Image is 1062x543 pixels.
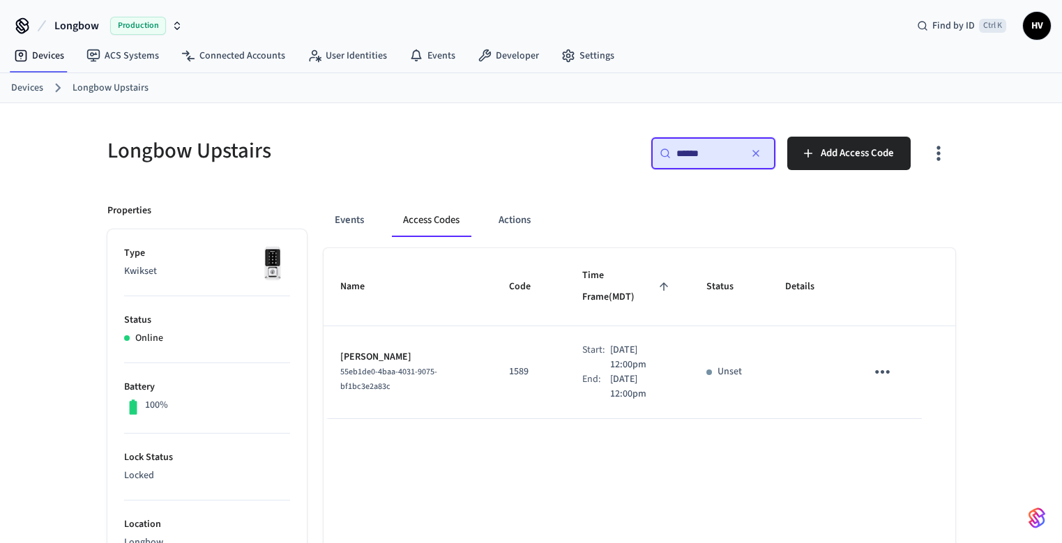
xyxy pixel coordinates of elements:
[107,204,151,218] p: Properties
[487,204,542,237] button: Actions
[124,313,290,328] p: Status
[785,276,833,298] span: Details
[979,19,1006,33] span: Ctrl K
[610,343,673,372] p: [DATE] 12:00pm
[324,204,375,237] button: Events
[324,204,955,237] div: ant example
[718,365,742,379] p: Unset
[509,276,549,298] span: Code
[466,43,550,68] a: Developer
[145,398,168,413] p: 100%
[110,17,166,35] span: Production
[1023,12,1051,40] button: HV
[821,144,894,162] span: Add Access Code
[124,517,290,532] p: Location
[324,248,955,419] table: sticky table
[3,43,75,68] a: Devices
[124,264,290,279] p: Kwikset
[1029,507,1045,529] img: SeamLogoGradient.69752ec5.svg
[906,13,1017,38] div: Find by IDCtrl K
[124,380,290,395] p: Battery
[107,137,523,165] h5: Longbow Upstairs
[124,246,290,261] p: Type
[255,246,290,281] img: Kwikset Halo Touchscreen Wifi Enabled Smart Lock, Polished Chrome, Front
[296,43,398,68] a: User Identities
[75,43,170,68] a: ACS Systems
[11,81,43,95] a: Devices
[124,450,290,465] p: Lock Status
[582,372,610,401] div: End:
[170,43,296,68] a: Connected Accounts
[54,17,99,34] span: Longbow
[610,372,673,401] p: [DATE] 12:00pm
[1024,13,1049,38] span: HV
[398,43,466,68] a: Events
[135,331,163,346] p: Online
[73,81,149,95] a: Longbow Upstairs
[392,204,471,237] button: Access Codes
[340,276,383,298] span: Name
[706,276,752,298] span: Status
[340,366,437,392] span: 55eb1de0-4baa-4031-9075-bf1bc3e2a83c
[340,350,476,365] p: [PERSON_NAME]
[932,19,975,33] span: Find by ID
[124,468,290,483] p: Locked
[582,265,674,309] span: Time Frame(MDT)
[550,43,625,68] a: Settings
[787,137,911,170] button: Add Access Code
[509,365,549,379] p: 1589
[582,343,610,372] div: Start:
